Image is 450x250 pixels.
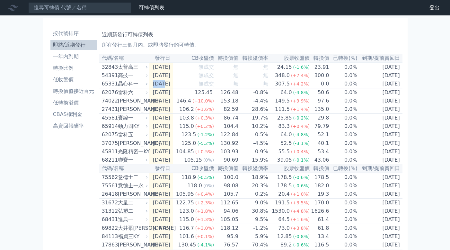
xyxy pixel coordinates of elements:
[291,192,310,197] span: (+1.0%)
[293,175,310,180] span: (-0.6%)
[50,76,97,84] li: 低收盤價
[102,72,116,79] div: 54391
[277,190,291,198] div: 20.4
[329,122,357,130] td: 0.0%
[102,97,116,105] div: 74022
[195,124,214,129] span: (+0.2%)
[274,80,291,88] div: 307.5
[214,105,239,114] td: 82.59
[310,122,329,130] td: 79.79
[310,241,329,249] td: 116.5
[329,97,357,105] td: 0.0%
[195,200,214,205] span: (+2.3%)
[293,234,310,239] span: (-0.8%)
[195,115,214,121] span: (+0.3%)
[118,156,147,164] div: 聯寶一
[293,65,310,70] span: (-1.6%)
[293,183,310,188] span: (-0.6%)
[358,122,402,130] td: [DATE]
[358,80,402,88] td: [DATE]
[180,131,198,138] div: 123.5
[358,97,402,105] td: [DATE]
[269,54,310,63] th: 股票收盤價
[50,111,97,118] li: CBAS權利金
[118,216,147,223] div: 進典一
[310,139,329,148] td: 40.1
[239,232,269,241] td: 5.9%
[239,182,269,190] td: 20.3%
[358,88,402,97] td: [DATE]
[214,139,239,148] td: 130.92
[276,156,293,164] div: 39.05
[239,105,269,114] td: 28.6%
[310,199,329,207] td: 170.0
[310,182,329,190] td: 182.0
[50,63,97,73] a: 轉換比例
[358,114,402,122] td: [DATE]
[310,190,329,199] td: 19.3
[358,71,402,80] td: [DATE]
[149,156,173,164] td: [DATE]
[239,139,269,148] td: -4.5%
[118,97,147,105] div: [PERSON_NAME]
[118,207,147,215] div: 弘塑二
[214,164,239,173] th: 轉換價值
[102,199,116,207] div: 31672
[329,207,357,215] td: 0.0%
[118,233,147,240] div: 福貞三KY
[199,64,214,70] span: 無成交
[214,224,239,233] td: 118.12
[424,3,445,13] a: 登出
[329,173,357,182] td: 0.0%
[310,207,329,215] td: 1626.6
[118,139,147,147] div: [PERSON_NAME]
[239,114,269,122] td: 19.7%
[329,215,357,224] td: 0.0%
[197,132,214,137] span: (-1.2%)
[149,199,173,207] td: [DATE]
[50,87,97,95] li: 轉換價值接近百元
[263,81,268,87] span: 無
[175,148,195,156] div: 104.85
[118,131,147,138] div: 雷科五
[195,149,214,154] span: (+0.5%)
[310,54,329,63] th: 轉換價
[310,224,329,233] td: 61.8
[149,80,173,88] td: [DATE]
[173,54,214,63] th: CB收盤價
[310,232,329,241] td: 13.4
[149,139,173,148] td: [DATE]
[293,132,310,137] span: (-4.8%)
[149,173,173,182] td: [DATE]
[274,97,291,105] div: 149.5
[329,71,357,80] td: 0.0%
[178,122,195,130] div: 115.0
[118,148,147,156] div: 光隆精密一KY
[277,148,291,156] div: 55.5
[358,224,402,233] td: [DATE]
[175,190,195,198] div: 105.95
[102,174,116,181] div: 75562
[233,72,238,78] span: 無
[329,54,357,63] th: 已轉換(%)
[173,164,214,173] th: CB收盤價
[239,190,269,199] td: 0.2%
[149,97,173,105] td: [DATE]
[329,80,357,88] td: 0.0%
[118,174,147,181] div: 意德士二
[50,64,97,72] li: 轉換比例
[214,147,239,156] td: 103.93
[149,147,173,156] td: [DATE]
[178,216,195,223] div: 115.0
[195,192,214,197] span: (+0.4%)
[214,130,239,139] td: 122.84
[195,209,214,214] span: (+1.8%)
[310,114,329,122] td: 29.8
[329,224,357,233] td: 0.0%
[214,190,239,199] td: 105.7
[149,190,173,199] td: [DATE]
[310,164,329,173] th: 轉換價
[329,241,357,249] td: 0.0%
[293,141,310,146] span: (-3.1%)
[310,71,329,80] td: 300.0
